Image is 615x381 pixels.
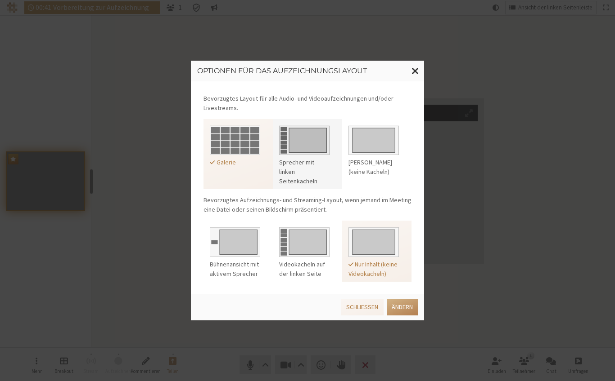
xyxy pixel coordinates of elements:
div: Sprecher mit linken Seitenkacheln [279,158,330,186]
h3: Optionen für das Aufzeichnungslayout [197,67,418,75]
img: Nur Inhalt (keine Videokacheln) [348,224,399,257]
img: Videokacheln auf der linken Seite [279,224,330,257]
img: Sprecher mit linken Seitenkacheln [279,122,330,155]
img: Galerie [210,122,260,155]
div: Bühnenansicht mit aktivem Sprecher [210,260,260,279]
div: Galerie [210,158,260,167]
div: [PERSON_NAME] (keine Kacheln) [348,158,399,177]
div: Nur Inhalt (keine Videokacheln) [348,260,399,279]
button: Fenster schließen [407,61,424,81]
button: Schließen [341,299,383,315]
div: Videokacheln auf der linken Seite [279,260,330,279]
img: Bühnenansicht mit aktivem Sprecher [210,224,260,257]
button: Ändern [387,299,418,315]
p: Bevorzugtes Aufzeichnungs- und Streaming-Layout, wenn jemand im Meeting eine Datei oder seinen Bi... [203,195,412,214]
p: Bevorzugtes Layout für alle Audio- und Videoaufzeichnungen und/oder Livestreams. [203,94,412,113]
img: Nur Sprecher (keine Kacheln) [348,122,399,155]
